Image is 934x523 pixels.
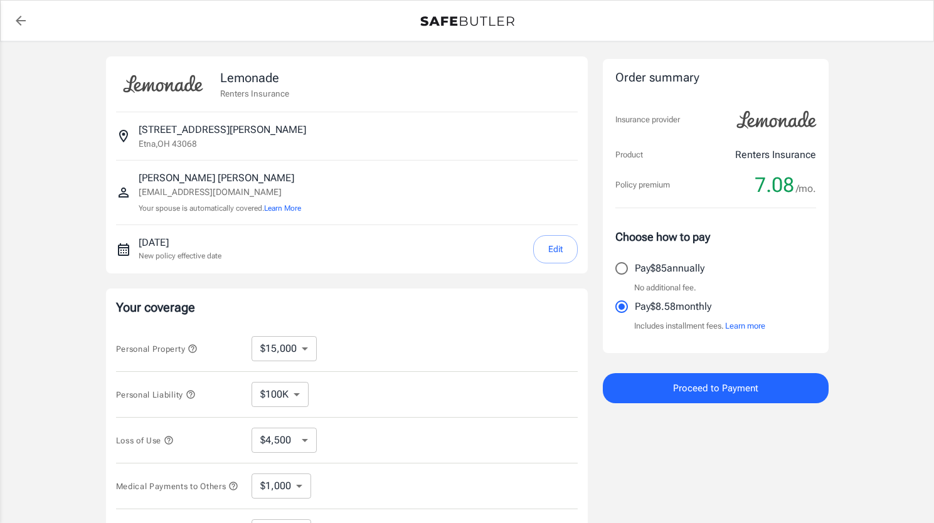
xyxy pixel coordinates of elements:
[116,390,196,399] span: Personal Liability
[730,102,824,137] img: Lemonade
[116,129,131,144] svg: Insured address
[116,478,239,494] button: Medical Payments to Others
[8,8,33,33] a: back to quotes
[139,235,221,250] p: [DATE]
[796,180,816,198] span: /mo.
[533,235,578,263] button: Edit
[116,242,131,257] svg: New policy start date
[116,341,198,356] button: Personal Property
[725,320,765,332] button: Learn more
[139,250,221,261] p: New policy effective date
[264,203,301,214] button: Learn More
[116,185,131,200] svg: Insured person
[635,299,711,314] p: Pay $8.58 monthly
[139,171,301,186] p: [PERSON_NAME] [PERSON_NAME]
[634,282,696,294] p: No additional fee.
[116,344,198,354] span: Personal Property
[139,137,197,150] p: Etna , OH 43068
[634,320,765,332] p: Includes installment fees.
[615,179,670,191] p: Policy premium
[420,16,514,26] img: Back to quotes
[220,68,289,87] p: Lemonade
[635,261,704,276] p: Pay $85 annually
[755,172,794,198] span: 7.08
[615,114,680,126] p: Insurance provider
[116,436,174,445] span: Loss of Use
[615,69,816,87] div: Order summary
[615,228,816,245] p: Choose how to pay
[673,380,758,396] span: Proceed to Payment
[116,298,578,316] p: Your coverage
[116,66,210,102] img: Lemonade
[220,87,289,100] p: Renters Insurance
[615,149,643,161] p: Product
[139,186,301,199] p: [EMAIL_ADDRESS][DOMAIN_NAME]
[139,122,306,137] p: [STREET_ADDRESS][PERSON_NAME]
[116,433,174,448] button: Loss of Use
[116,482,239,491] span: Medical Payments to Others
[735,147,816,162] p: Renters Insurance
[139,203,301,214] p: Your spouse is automatically covered.
[603,373,829,403] button: Proceed to Payment
[116,387,196,402] button: Personal Liability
